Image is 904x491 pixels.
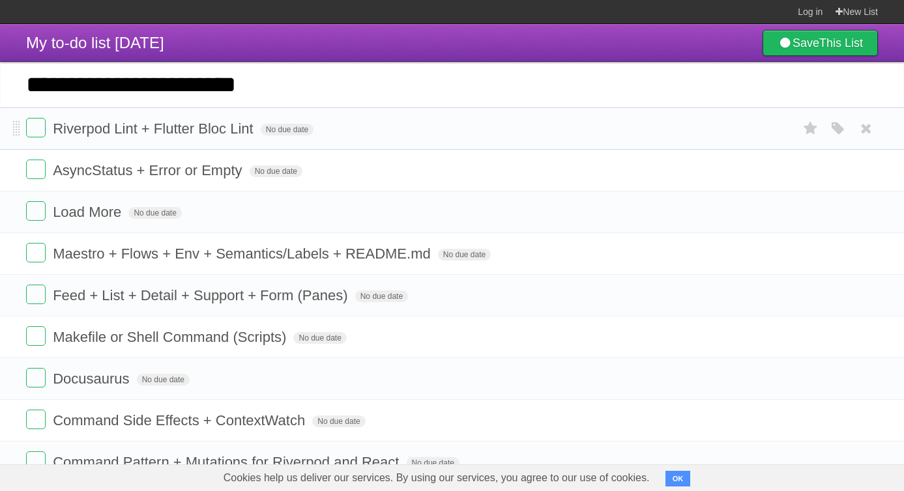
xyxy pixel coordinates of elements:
[53,329,289,345] span: Makefile or Shell Command (Scripts)
[250,165,302,177] span: No due date
[819,36,863,49] b: This List
[26,326,46,346] label: Done
[665,471,691,486] button: OK
[355,290,408,302] span: No due date
[407,457,459,469] span: No due date
[53,162,245,178] span: AsyncStatus + Error or Empty
[798,118,823,139] label: Star task
[137,374,190,386] span: No due date
[211,465,663,491] span: Cookies help us deliver our services. By using our services, you agree to our use of cookies.
[293,332,346,344] span: No due date
[53,287,351,303] span: Feed + List + Detail + Support + Form (Panes)
[53,204,124,220] span: Load More
[438,249,491,260] span: No due date
[26,368,46,387] label: Done
[53,120,257,137] span: Riverpod Lint + Flutter Bloc Lint
[53,245,434,262] span: Maestro + Flows + Env + Semantics/Labels + README.md
[26,410,46,429] label: Done
[53,454,402,470] span: Command Pattern + Mutations for Riverpod and React
[26,243,46,262] label: Done
[26,34,164,51] span: My to-do list [DATE]
[26,160,46,179] label: Done
[26,451,46,471] label: Done
[128,207,181,219] span: No due date
[26,118,46,137] label: Done
[53,371,132,387] span: Docusaurus
[312,415,365,427] span: No due date
[261,124,313,135] span: No due date
[26,285,46,304] label: Done
[763,30,878,56] a: SaveThis List
[26,201,46,221] label: Done
[53,412,308,428] span: Command Side Effects + ContextWatch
